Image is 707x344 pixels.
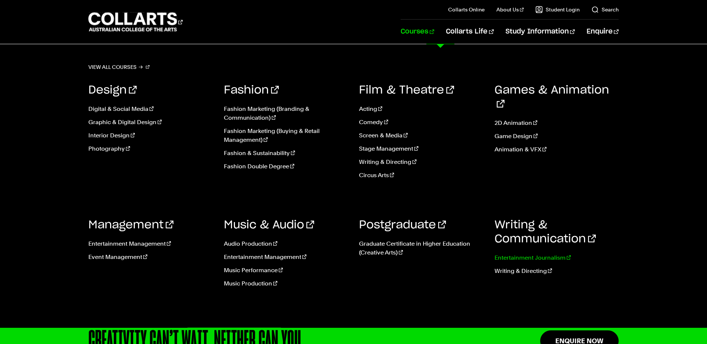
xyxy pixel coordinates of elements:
[495,220,596,245] a: Writing & Communication
[506,20,575,44] a: Study Information
[496,6,524,13] a: About Us
[88,239,213,248] a: Entertainment Management
[359,85,454,96] a: Film & Theatre
[88,85,137,96] a: Design
[359,239,483,257] a: Graduate Certificate in Higher Education (Creative Arts)
[88,62,150,72] a: View all courses
[401,20,434,44] a: Courses
[224,127,348,144] a: Fashion Marketing (Buying & Retail Management)
[495,253,619,262] a: Entertainment Journalism
[224,253,348,261] a: Entertainment Management
[359,144,483,153] a: Stage Management
[224,266,348,275] a: Music Performance
[535,6,580,13] a: Student Login
[224,149,348,158] a: Fashion & Sustainability
[359,171,483,180] a: Circus Arts
[88,105,213,113] a: Digital & Social Media
[88,118,213,127] a: Graphic & Digital Design
[495,132,619,141] a: Game Design
[224,239,348,248] a: Audio Production
[359,118,483,127] a: Comedy
[495,85,609,110] a: Games & Animation
[88,144,213,153] a: Photography
[359,105,483,113] a: Acting
[359,158,483,166] a: Writing & Directing
[88,11,183,32] div: Go to homepage
[224,279,348,288] a: Music Production
[446,20,493,44] a: Collarts Life
[448,6,485,13] a: Collarts Online
[88,131,213,140] a: Interior Design
[495,119,619,127] a: 2D Animation
[495,267,619,275] a: Writing & Directing
[224,85,279,96] a: Fashion
[224,162,348,171] a: Fashion Double Degree
[587,20,619,44] a: Enquire
[359,131,483,140] a: Screen & Media
[88,253,213,261] a: Event Management
[88,220,173,231] a: Management
[224,220,314,231] a: Music & Audio
[495,145,619,154] a: Animation & VFX
[359,220,446,231] a: Postgraduate
[591,6,619,13] a: Search
[224,105,348,122] a: Fashion Marketing (Branding & Communication)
